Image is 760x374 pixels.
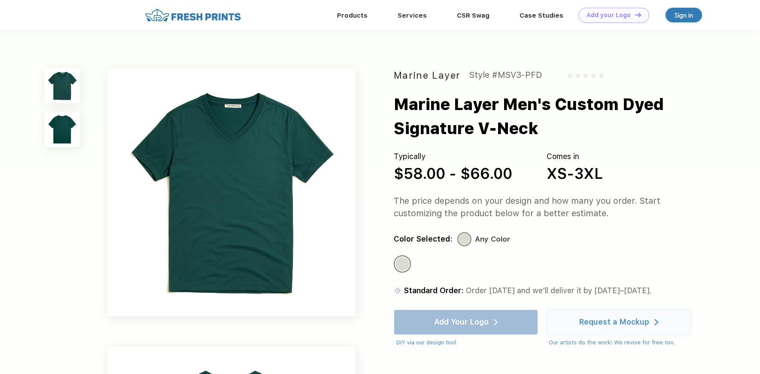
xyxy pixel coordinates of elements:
img: gray_star.svg [599,73,604,78]
a: Sign in [666,8,702,22]
img: func=resize&h=640 [107,68,356,317]
img: gray_star.svg [583,73,588,78]
div: Any Color [395,257,409,271]
div: Marine Layer Men's Custom Dyed Signature V-Neck [394,93,736,141]
img: func=resize&h=100 [45,112,79,147]
span: Order [DATE] and we’ll deliver it by [DATE]–[DATE]. [466,286,652,295]
div: Request a Mockup [579,318,649,326]
div: $58.00 - $66.00 [394,162,512,185]
div: DIY via our design tool. [396,338,538,347]
div: The price depends on your design and how many you order. Start customizing the product below for ... [394,195,705,220]
div: Add your Logo [587,12,631,19]
div: Color Selected: [394,233,453,245]
div: Typically [394,151,512,162]
img: white arrow [654,319,658,325]
div: Sign in [675,10,693,20]
div: Comes in [547,151,603,162]
div: Marine Layer [394,68,461,83]
img: func=resize&h=100 [45,68,79,103]
span: Standard Order: [404,286,464,295]
a: Services [398,12,427,19]
img: gray_star.svg [575,73,581,78]
div: Any Color [475,233,510,245]
img: gray_star.svg [567,73,572,78]
div: Style #MSV3-PFD [469,68,542,83]
div: Our artists do the work! We revise for free too. [549,338,690,347]
img: fo%20logo%202.webp [143,8,243,23]
img: gray_star.svg [591,73,596,78]
a: Products [337,12,368,19]
img: standard order [394,287,401,294]
img: DT [635,12,641,17]
div: XS-3XL [547,162,603,185]
a: CSR Swag [457,12,489,19]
